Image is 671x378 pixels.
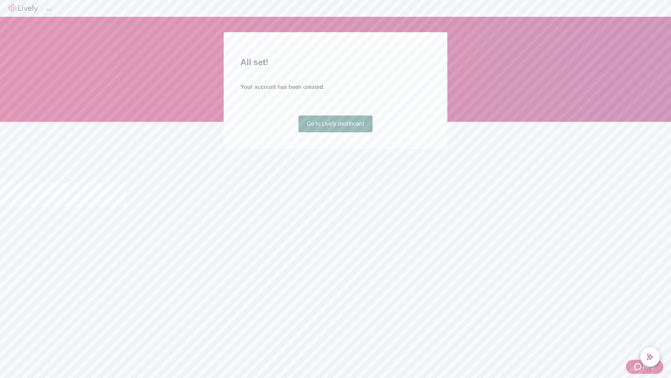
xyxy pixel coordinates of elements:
[8,4,38,13] img: Lively
[643,363,655,371] span: Help
[626,360,663,374] button: Zendesk support iconHelp
[240,56,431,69] h2: All set!
[634,363,643,371] svg: Zendesk support icon
[640,347,660,367] button: chat
[298,115,373,132] a: Go to Lively dashboard
[240,83,431,91] h4: Your account has been created.
[46,9,52,11] button: Log out
[647,353,654,360] svg: Lively AI Assistant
